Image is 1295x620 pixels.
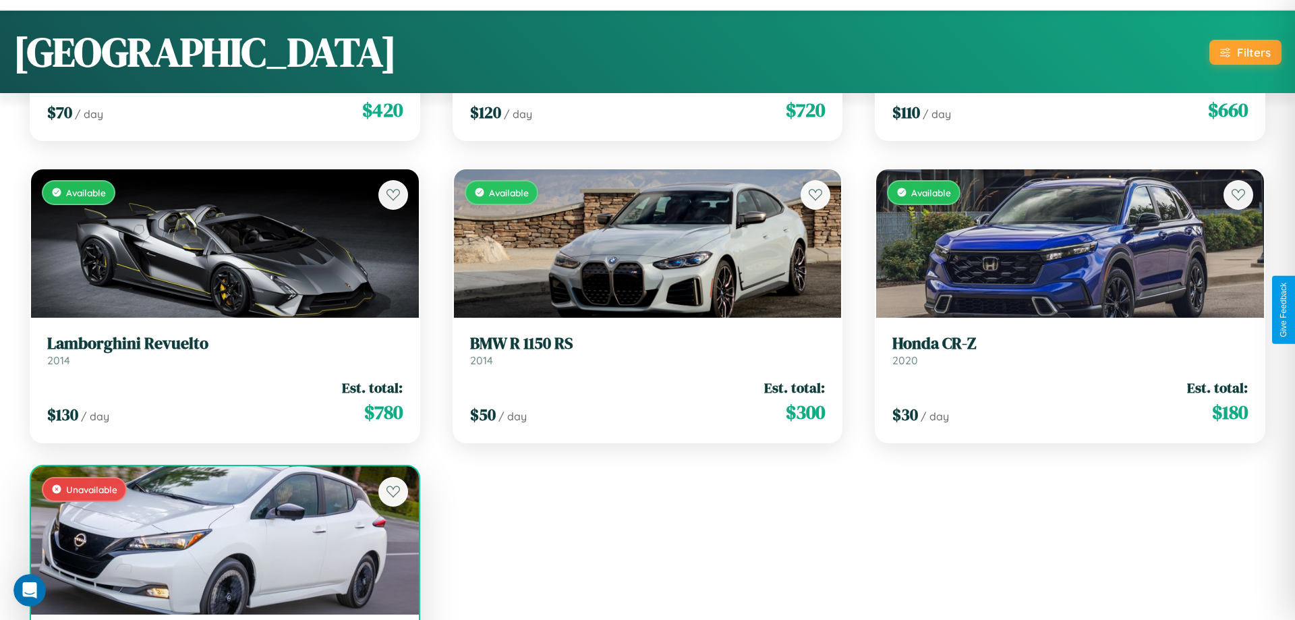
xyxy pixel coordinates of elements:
[470,334,826,367] a: BMW R 1150 RS2014
[1212,399,1248,426] span: $ 180
[66,187,106,198] span: Available
[470,101,501,123] span: $ 120
[1187,378,1248,397] span: Est. total:
[892,354,918,367] span: 2020
[786,399,825,426] span: $ 300
[362,96,403,123] span: $ 420
[1237,45,1271,59] div: Filters
[47,101,72,123] span: $ 70
[47,354,70,367] span: 2014
[470,334,826,354] h3: BMW R 1150 RS
[75,107,103,121] span: / day
[47,334,403,367] a: Lamborghini Revuelto2014
[892,334,1248,367] a: Honda CR-Z2020
[470,354,493,367] span: 2014
[911,187,951,198] span: Available
[892,101,920,123] span: $ 110
[1208,96,1248,123] span: $ 660
[81,410,109,423] span: / day
[470,403,496,426] span: $ 50
[13,574,46,607] iframe: Intercom live chat
[47,403,78,426] span: $ 130
[786,96,825,123] span: $ 720
[1209,40,1282,65] button: Filters
[504,107,532,121] span: / day
[921,410,949,423] span: / day
[892,334,1248,354] h3: Honda CR-Z
[764,378,825,397] span: Est. total:
[498,410,527,423] span: / day
[489,187,529,198] span: Available
[47,334,403,354] h3: Lamborghini Revuelto
[892,403,918,426] span: $ 30
[364,399,403,426] span: $ 780
[342,378,403,397] span: Est. total:
[13,24,397,80] h1: [GEOGRAPHIC_DATA]
[923,107,951,121] span: / day
[1279,283,1288,337] div: Give Feedback
[66,484,117,495] span: Unavailable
